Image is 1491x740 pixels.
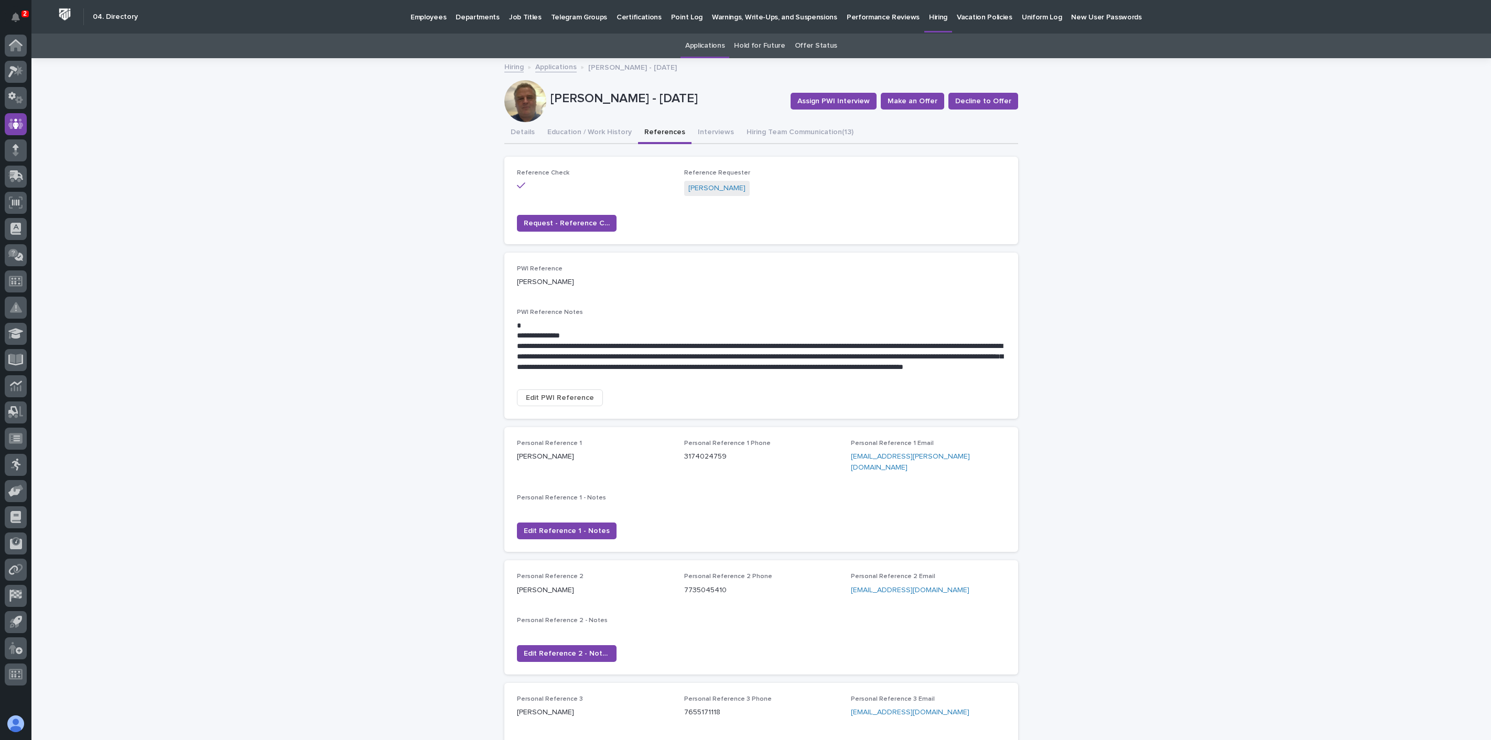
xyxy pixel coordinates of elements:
span: Personal Reference 1 Email [851,440,934,447]
button: Make an Offer [881,93,944,110]
span: Personal Reference 2 [517,573,584,580]
a: 3174024759 [684,453,727,460]
span: Personal Reference 3 [517,696,583,702]
p: [PERSON_NAME] [517,585,672,596]
span: Edit Reference 2 - Notes [524,648,610,659]
span: PWI Reference [517,266,563,272]
span: Reference Check [517,170,569,176]
button: Hiring Team Communication (13) [740,122,860,144]
a: Hold for Future [734,34,785,58]
a: 7655171118 [684,709,720,716]
button: Interviews [692,122,740,144]
button: Education / Work History [541,122,638,144]
a: Applications [685,34,725,58]
p: [PERSON_NAME] [517,277,672,288]
button: users-avatar [5,713,27,735]
span: PWI Reference Notes [517,309,583,315]
span: Personal Reference 1 Phone [684,440,771,447]
span: Personal Reference 3 Phone [684,696,772,702]
button: Notifications [5,6,27,28]
p: [PERSON_NAME] - [DATE] [550,91,782,106]
span: Personal Reference 1 [517,440,582,447]
button: Edit Reference 2 - Notes [517,645,617,662]
button: Edit Reference 1 - Notes [517,523,617,539]
span: Assign PWI Interview [797,96,870,106]
p: [PERSON_NAME] [517,451,672,462]
a: [EMAIL_ADDRESS][DOMAIN_NAME] [851,709,969,716]
button: Details [504,122,541,144]
p: [PERSON_NAME] - [DATE] [588,61,677,72]
a: 7735045410 [684,586,727,594]
a: Applications [535,60,577,72]
span: Personal Reference 2 - Notes [517,617,608,624]
span: Make an Offer [888,96,937,106]
button: Assign PWI Interview [791,93,877,110]
a: Hiring [504,60,524,72]
span: Decline to Offer [955,96,1011,106]
span: Personal Reference 2 Email [851,573,935,580]
span: Request - Reference Check [524,218,610,228]
button: References [638,122,692,144]
span: Personal Reference 2 Phone [684,573,772,580]
button: Edit PWI Reference [517,389,603,406]
a: [EMAIL_ADDRESS][PERSON_NAME][DOMAIN_NAME] [851,453,970,471]
a: [PERSON_NAME] [688,183,745,194]
button: Decline to Offer [948,93,1018,110]
button: Request - Reference Check [517,215,617,232]
span: Edit PWI Reference [526,393,594,403]
span: Reference Requester [684,170,750,176]
span: Edit Reference 1 - Notes [524,526,610,536]
a: [EMAIL_ADDRESS][DOMAIN_NAME] [851,586,969,594]
h2: 04. Directory [93,13,138,21]
img: Workspace Logo [55,5,74,24]
span: Personal Reference 1 - Notes [517,495,606,501]
p: [PERSON_NAME] [517,707,672,718]
a: Offer Status [795,34,837,58]
span: Personal Reference 3 Email [851,696,935,702]
p: 2 [23,10,27,17]
div: Notifications2 [13,13,27,29]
